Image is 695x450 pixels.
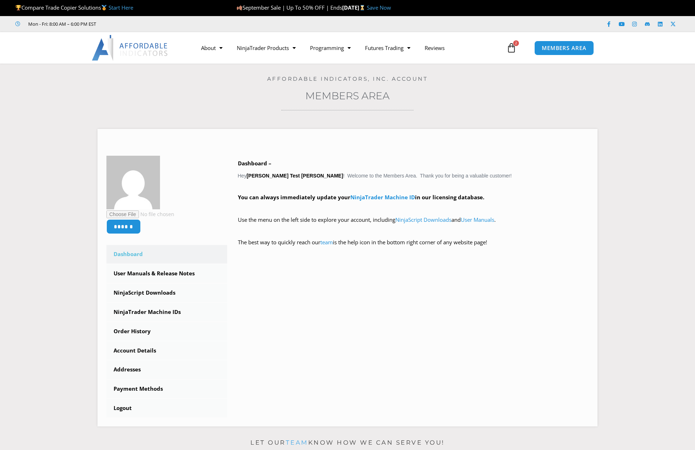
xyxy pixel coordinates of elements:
a: User Manuals & Release Notes [106,264,227,283]
p: The best way to quickly reach our is the help icon in the bottom right corner of any website page! [238,237,589,257]
a: Addresses [106,360,227,379]
span: Mon - Fri: 8:00 AM – 6:00 PM EST [26,20,96,28]
a: Programming [303,40,358,56]
strong: [PERSON_NAME] Test [PERSON_NAME] [246,173,343,179]
img: 🥇 [101,5,107,10]
a: Affordable Indicators, Inc. Account [267,75,428,82]
div: Hey ! Welcome to the Members Area. Thank you for being a valuable customer! [238,159,589,257]
iframe: Customer reviews powered by Trustpilot [106,20,213,27]
a: NinjaTrader Machine ID [350,194,415,201]
a: Payment Methods [106,380,227,398]
a: Members Area [305,90,390,102]
a: NinjaTrader Machine IDs [106,303,227,321]
strong: You can always immediately update your in our licensing database. [238,194,484,201]
nav: Menu [194,40,505,56]
a: Save Now [367,4,391,11]
span: Compare Trade Copier Solutions [15,4,133,11]
a: About [194,40,230,56]
img: 🏆 [16,5,21,10]
img: 🍂 [237,5,242,10]
span: MEMBERS AREA [542,45,586,51]
b: Dashboard – [238,160,271,167]
a: NinjaScript Downloads [106,284,227,302]
nav: Account pages [106,245,227,417]
img: ⌛ [360,5,365,10]
p: Let our know how we can serve you! [97,437,597,449]
a: MEMBERS AREA [534,41,594,55]
a: team [320,239,333,246]
a: Logout [106,399,227,417]
strong: [DATE] [342,4,367,11]
a: team [286,439,308,446]
a: Reviews [417,40,452,56]
a: Dashboard [106,245,227,264]
p: Use the menu on the left side to explore your account, including and . [238,215,589,235]
a: Start Here [109,4,133,11]
a: NinjaTrader Products [230,40,303,56]
img: LogoAI | Affordable Indicators – NinjaTrader [92,35,169,61]
a: 2 [496,37,527,58]
a: User Manuals [461,216,494,223]
a: Order History [106,322,227,341]
a: Account Details [106,341,227,360]
img: 38528d44d6a573215b0509b2625129acbc6ebaa87bec43d1bc25c1288925452e [106,156,160,209]
a: Futures Trading [358,40,417,56]
span: 2 [513,40,519,46]
a: NinjaScript Downloads [395,216,451,223]
span: September Sale | Up To 50% OFF | Ends [236,4,342,11]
